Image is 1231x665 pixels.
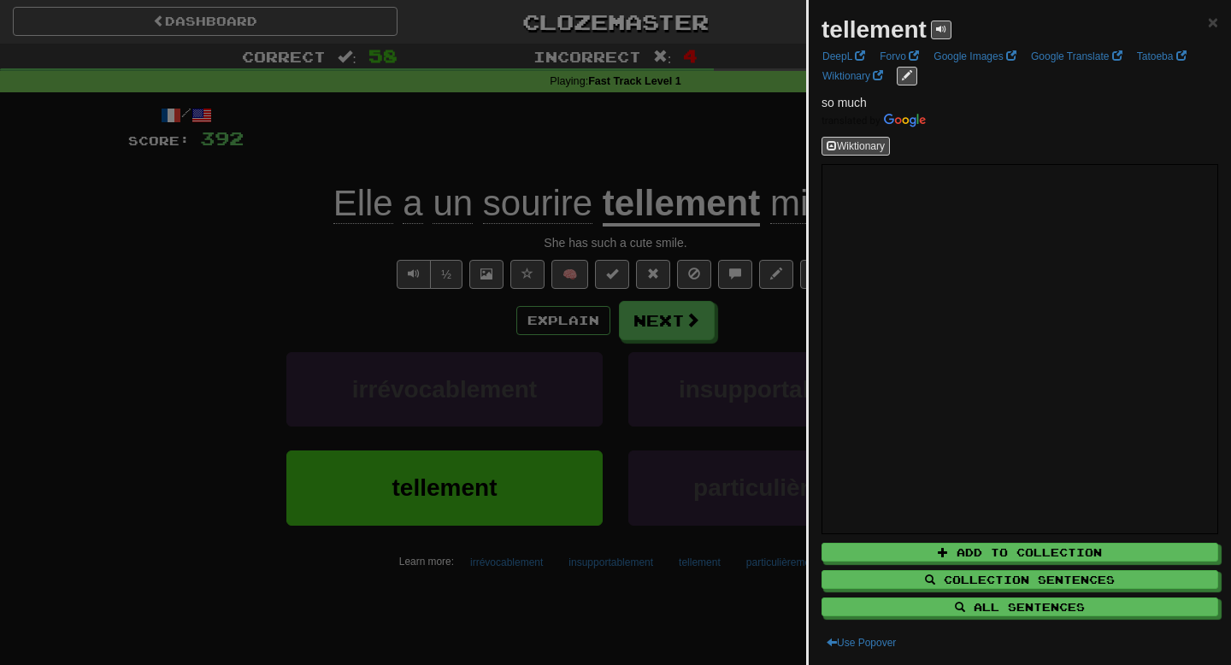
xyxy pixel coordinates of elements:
a: Google Images [928,47,1022,66]
a: DeepL [817,47,870,66]
a: Wiktionary [817,67,888,85]
span: × [1208,12,1218,32]
button: Use Popover [822,633,901,652]
img: Color short [822,114,926,127]
a: Tatoeba [1132,47,1192,66]
button: Add to Collection [822,543,1218,562]
button: Collection Sentences [822,570,1218,589]
span: so much [822,96,867,109]
button: Wiktionary [822,137,890,156]
button: edit links [897,67,917,85]
button: All Sentences [822,597,1218,616]
strong: tellement [822,16,927,43]
a: Forvo [875,47,924,66]
button: Close [1208,13,1218,31]
a: Google Translate [1026,47,1128,66]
